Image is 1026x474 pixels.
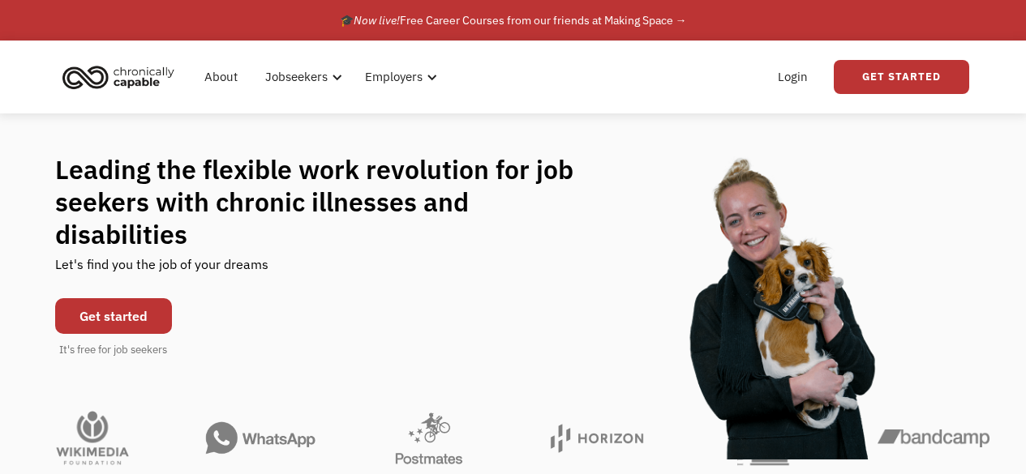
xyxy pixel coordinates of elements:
div: Jobseekers [265,67,328,87]
a: Get started [55,298,172,334]
div: Jobseekers [255,51,347,103]
img: Chronically Capable logo [58,59,179,95]
div: 🎓 Free Career Courses from our friends at Making Space → [340,11,687,30]
a: home [58,59,187,95]
div: Employers [365,67,423,87]
h1: Leading the flexible work revolution for job seekers with chronic illnesses and disabilities [55,153,605,250]
div: It's free for job seekers [59,342,167,358]
a: About [195,51,247,103]
a: Get Started [834,60,969,94]
div: Let's find you the job of your dreams [55,250,268,290]
a: Login [768,51,818,103]
div: Employers [355,51,442,103]
em: Now live! [354,13,400,28]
